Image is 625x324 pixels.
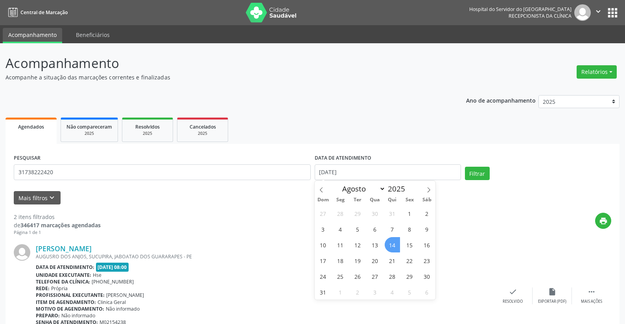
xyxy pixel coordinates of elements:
div: Página 1 de 1 [14,229,101,236]
span: Agosto 22, 2025 [402,253,417,268]
span: Agosto 17, 2025 [315,253,331,268]
button: Mais filtroskeyboard_arrow_down [14,191,61,205]
b: Telefone da clínica: [36,278,90,285]
span: [PERSON_NAME] [106,292,144,298]
span: Agosto 12, 2025 [350,237,365,252]
span: Agosto 14, 2025 [385,237,400,252]
span: Agosto 21, 2025 [385,253,400,268]
span: Agosto 11, 2025 [333,237,348,252]
p: Ano de acompanhamento [466,95,536,105]
span: Agosto 9, 2025 [419,221,435,237]
span: Hse [93,272,101,278]
span: Agosto 10, 2025 [315,237,331,252]
span: Agosto 1, 2025 [402,206,417,221]
button:  [591,4,606,21]
span: Julho 31, 2025 [385,206,400,221]
span: [DATE] 08:00 [96,263,129,272]
span: Não compareceram [66,123,112,130]
i:  [594,7,603,16]
span: Central de Marcação [20,9,68,16]
span: Agosto 26, 2025 [350,269,365,284]
span: Agosto 23, 2025 [419,253,435,268]
button: Filtrar [465,167,490,180]
span: Setembro 2, 2025 [350,284,365,300]
span: Agosto 27, 2025 [367,269,383,284]
p: Acompanhe a situação das marcações correntes e finalizadas [6,73,435,81]
span: Agosto 29, 2025 [402,269,417,284]
span: Não informado [61,312,95,319]
label: DATA DE ATENDIMENTO [315,152,371,164]
span: Dom [315,197,332,202]
input: Nome, código do beneficiário ou CPF [14,164,311,180]
input: Selecione um intervalo [315,164,461,180]
i:  [587,287,596,296]
span: Agosto 30, 2025 [419,269,435,284]
span: Setembro 6, 2025 [419,284,435,300]
span: Agendados [18,123,44,130]
i: insert_drive_file [548,287,557,296]
b: Data de atendimento: [36,264,94,271]
a: Acompanhamento [3,28,62,43]
button: apps [606,6,619,20]
span: Agosto 15, 2025 [402,237,417,252]
span: Sáb [418,197,435,202]
span: Julho 27, 2025 [315,206,331,221]
span: Agosto 25, 2025 [333,269,348,284]
i: check [509,287,517,296]
p: Acompanhamento [6,53,435,73]
span: Agosto 4, 2025 [333,221,348,237]
span: Sex [401,197,418,202]
b: Preparo: [36,312,60,319]
span: Agosto 6, 2025 [367,221,383,237]
span: Agosto 31, 2025 [315,284,331,300]
span: Resolvidos [135,123,160,130]
span: Clinica Geral [98,299,126,306]
span: Agosto 8, 2025 [402,221,417,237]
b: Rede: [36,285,50,292]
i: print [599,217,608,225]
a: [PERSON_NAME] [36,244,92,253]
span: Setembro 3, 2025 [367,284,383,300]
img: img [14,244,30,261]
span: Agosto 13, 2025 [367,237,383,252]
div: AUGUSRO DOS ANJOS, SUCUPIRA, JABOATAO DOS GUARARAPES - PE [36,253,493,260]
label: PESQUISAR [14,152,41,164]
span: Agosto 3, 2025 [315,221,331,237]
b: Item de agendamento: [36,299,96,306]
span: Julho 30, 2025 [367,206,383,221]
input: Year [385,184,411,194]
div: Resolvido [503,299,523,304]
div: de [14,221,101,229]
a: Central de Marcação [6,6,68,19]
div: Hospital do Servidor do [GEOGRAPHIC_DATA] [469,6,572,13]
div: 2025 [66,131,112,136]
span: Recepcionista da clínica [509,13,572,19]
span: Não informado [106,306,140,312]
span: Setembro 1, 2025 [333,284,348,300]
div: Exportar (PDF) [538,299,566,304]
div: 2025 [128,131,167,136]
div: 2025 [183,131,222,136]
strong: 346417 marcações agendadas [20,221,101,229]
span: Setembro 5, 2025 [402,284,417,300]
b: Profissional executante: [36,292,105,298]
span: Qui [383,197,401,202]
span: [PHONE_NUMBER] [92,278,134,285]
span: Julho 28, 2025 [333,206,348,221]
span: Agosto 18, 2025 [333,253,348,268]
select: Month [339,183,386,194]
div: 2 itens filtrados [14,213,101,221]
span: Agosto 5, 2025 [350,221,365,237]
a: Beneficiários [70,28,115,42]
span: Seg [332,197,349,202]
b: Motivo de agendamento: [36,306,104,312]
span: Setembro 4, 2025 [385,284,400,300]
button: Relatórios [577,65,617,79]
span: Agosto 16, 2025 [419,237,435,252]
img: img [574,4,591,21]
span: Agosto 28, 2025 [385,269,400,284]
span: Agosto 19, 2025 [350,253,365,268]
span: Agosto 2, 2025 [419,206,435,221]
span: Qua [366,197,383,202]
span: Própria [51,285,68,292]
